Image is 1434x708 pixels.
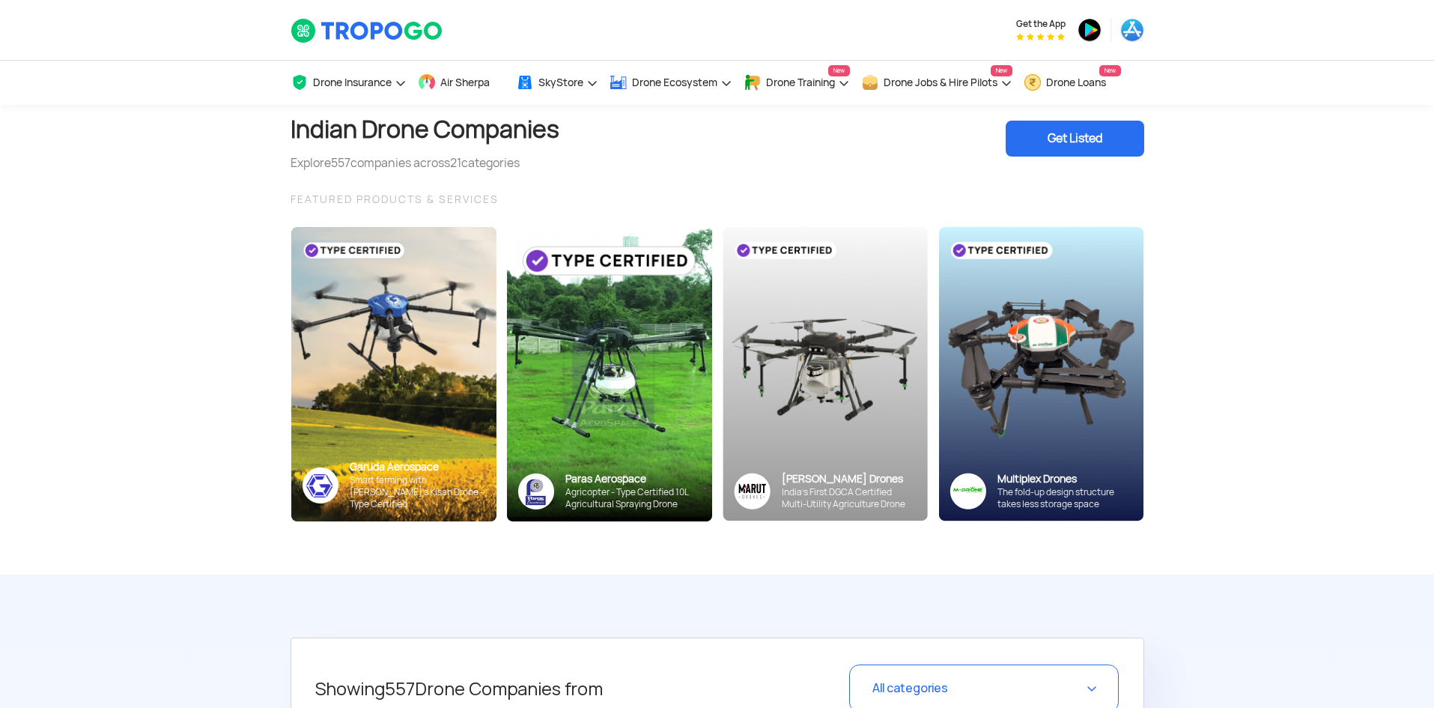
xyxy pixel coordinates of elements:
[872,680,948,696] span: All categories
[1006,121,1144,157] div: Get Listed
[507,227,712,521] img: paras-card.png
[538,76,583,88] span: SkyStore
[1024,61,1121,105] a: Drone LoansNew
[997,472,1132,486] div: Multiplex Drones
[744,61,850,105] a: Drone TrainingNew
[991,65,1012,76] span: New
[516,61,598,105] a: SkyStore
[734,473,771,509] img: Group%2036313.png
[1016,33,1065,40] img: App Raking
[723,227,928,521] img: bg_marut_sky.png
[828,65,850,76] span: New
[440,76,490,88] span: Air Sherpa
[518,473,554,509] img: paras-logo-banner.png
[303,468,338,503] img: ic_garuda_sky.png
[385,677,415,701] span: 557
[1078,18,1102,42] img: ic_playstore.png
[938,227,1143,521] img: bg_multiplex_sky.png
[313,76,392,88] span: Drone Insurance
[291,105,559,154] h1: Indian Drone Companies
[997,486,1132,510] div: The fold-up design structure takes less storage space
[610,61,732,105] a: Drone Ecosystem
[884,76,997,88] span: Drone Jobs & Hire Pilots
[291,154,559,172] div: Explore companies across categories
[861,61,1012,105] a: Drone Jobs & Hire PilotsNew
[350,460,485,474] div: Garuda Aerospace
[950,473,986,509] img: ic_multiplex_sky.png
[350,474,485,510] div: Smart farming with [PERSON_NAME]’s Kisan Drone - Type Certified
[1046,76,1106,88] span: Drone Loans
[291,190,1144,208] div: FEATURED PRODUCTS & SERVICES
[565,486,701,510] div: Agricopter - Type Certified 10L Agricultural Spraying Drone
[565,472,701,486] div: Paras Aerospace
[632,76,717,88] span: Drone Ecosystem
[766,76,835,88] span: Drone Training
[418,61,505,105] a: Air Sherpa
[450,155,461,171] span: 21
[331,155,350,171] span: 557
[291,227,496,521] img: bg_garuda_sky.png
[782,472,917,486] div: [PERSON_NAME] Drones
[291,18,444,43] img: TropoGo Logo
[782,486,917,510] div: India’s First DGCA Certified Multi-Utility Agriculture Drone
[1099,65,1121,76] span: New
[291,61,407,105] a: Drone Insurance
[1016,18,1066,30] span: Get the App
[1120,18,1144,42] img: ic_appstore.png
